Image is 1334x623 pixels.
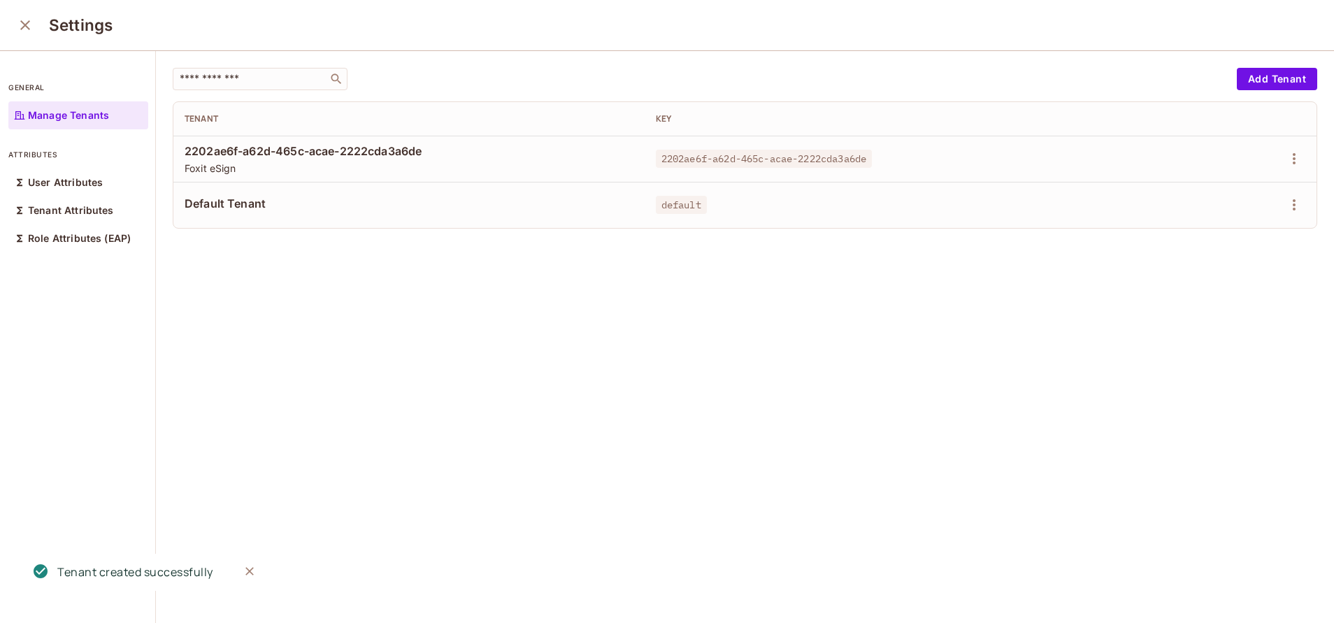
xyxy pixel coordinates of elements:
span: Default Tenant [185,196,633,211]
div: Key [656,113,1105,124]
span: default [656,196,707,214]
div: Tenant created successfully [57,564,213,581]
div: Tenant [185,113,633,124]
p: User Attributes [28,177,103,188]
h3: Settings [49,15,113,35]
p: Manage Tenants [28,110,109,121]
span: 2202ae6f-a62d-465c-acae-2222cda3a6de [656,150,872,168]
button: Close [239,561,260,582]
span: Foxit eSign [185,162,633,175]
p: general [8,82,148,93]
span: 2202ae6f-a62d-465c-acae-2222cda3a6de [185,143,633,159]
button: close [11,11,39,39]
button: Add Tenant [1237,68,1317,90]
p: Role Attributes (EAP) [28,233,131,244]
p: Tenant Attributes [28,205,114,216]
p: attributes [8,149,148,160]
